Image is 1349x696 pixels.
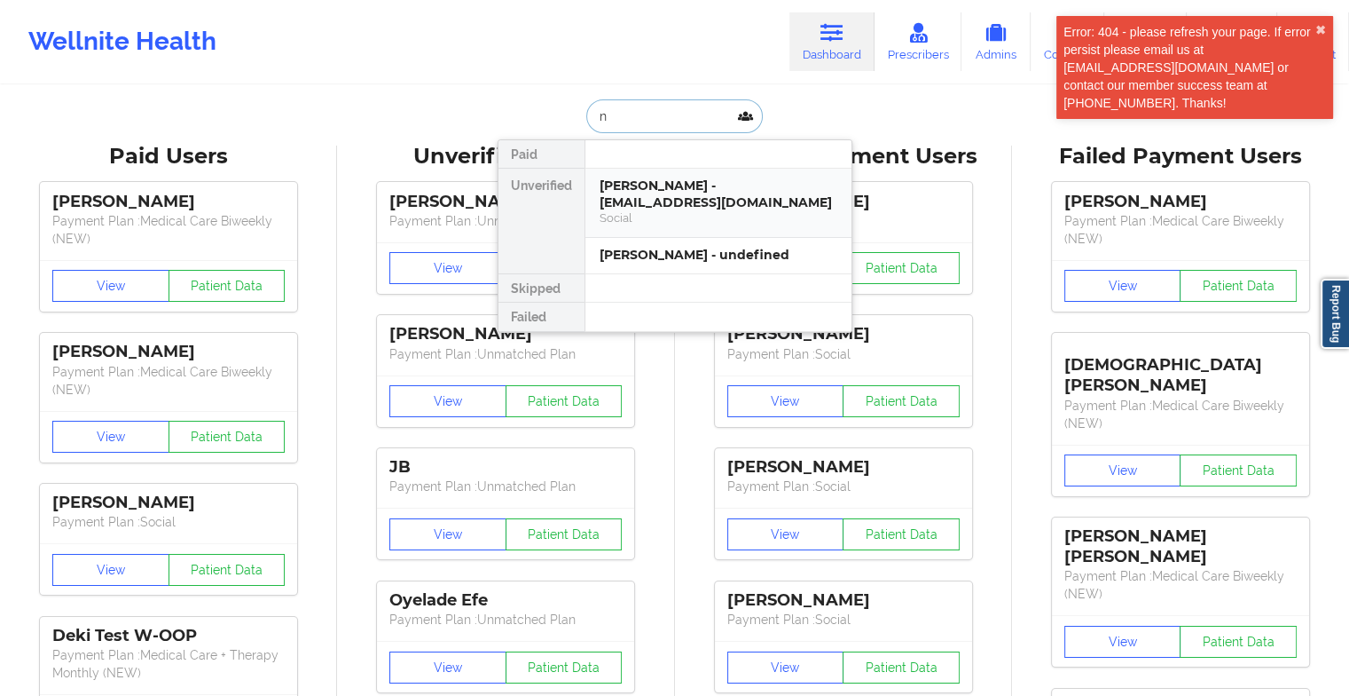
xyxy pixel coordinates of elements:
[498,303,584,331] div: Failed
[1063,23,1315,112] div: Error: 404 - please refresh your page. If error persist please email us at [EMAIL_ADDRESS][DOMAIN...
[1064,626,1181,658] button: View
[506,385,623,417] button: Patient Data
[169,554,286,586] button: Patient Data
[1180,626,1297,658] button: Patient Data
[727,611,960,629] p: Payment Plan : Social
[961,12,1031,71] a: Admins
[843,252,960,284] button: Patient Data
[727,590,960,611] div: [PERSON_NAME]
[727,652,844,684] button: View
[389,611,622,629] p: Payment Plan : Unmatched Plan
[12,143,325,170] div: Paid Users
[52,554,169,586] button: View
[727,345,960,363] p: Payment Plan : Social
[1024,143,1337,170] div: Failed Payment Users
[1064,270,1181,302] button: View
[600,247,837,264] div: [PERSON_NAME] - undefined
[874,12,962,71] a: Prescribers
[389,518,506,550] button: View
[52,342,285,362] div: [PERSON_NAME]
[389,652,506,684] button: View
[1315,23,1326,37] button: close
[349,143,662,170] div: Unverified Users
[52,493,285,513] div: [PERSON_NAME]
[52,270,169,302] button: View
[1180,270,1297,302] button: Patient Data
[1180,455,1297,486] button: Patient Data
[1064,397,1297,432] p: Payment Plan : Medical Care Biweekly (NEW)
[727,478,960,495] p: Payment Plan : Social
[1321,279,1349,349] a: Report Bug
[727,324,960,344] div: [PERSON_NAME]
[389,590,622,611] div: Oyelade Efe
[52,212,285,248] p: Payment Plan : Medical Care Biweekly (NEW)
[1064,455,1181,486] button: View
[52,626,285,646] div: Deki Test W-OOP
[600,178,837,210] div: [PERSON_NAME] - [EMAIL_ADDRESS][DOMAIN_NAME]
[1064,192,1297,212] div: [PERSON_NAME]
[389,192,622,212] div: [PERSON_NAME]
[1064,342,1297,396] div: [DEMOGRAPHIC_DATA][PERSON_NAME]
[52,192,285,212] div: [PERSON_NAME]
[1064,212,1297,248] p: Payment Plan : Medical Care Biweekly (NEW)
[389,324,622,344] div: [PERSON_NAME]
[389,478,622,495] p: Payment Plan : Unmatched Plan
[169,421,286,453] button: Patient Data
[789,12,874,71] a: Dashboard
[843,518,960,550] button: Patient Data
[389,212,622,230] p: Payment Plan : Unmatched Plan
[727,518,844,550] button: View
[389,457,622,478] div: JB
[600,210,837,225] div: Social
[498,140,584,169] div: Paid
[1031,12,1104,71] a: Coaches
[52,646,285,682] p: Payment Plan : Medical Care + Therapy Monthly (NEW)
[1064,526,1297,567] div: [PERSON_NAME] [PERSON_NAME]
[498,169,584,274] div: Unverified
[843,652,960,684] button: Patient Data
[52,421,169,453] button: View
[389,345,622,363] p: Payment Plan : Unmatched Plan
[389,385,506,417] button: View
[506,652,623,684] button: Patient Data
[843,385,960,417] button: Patient Data
[498,274,584,303] div: Skipped
[727,385,844,417] button: View
[1064,567,1297,603] p: Payment Plan : Medical Care Biweekly (NEW)
[169,270,286,302] button: Patient Data
[506,518,623,550] button: Patient Data
[727,457,960,478] div: [PERSON_NAME]
[52,513,285,531] p: Payment Plan : Social
[52,363,285,399] p: Payment Plan : Medical Care Biweekly (NEW)
[389,252,506,284] button: View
